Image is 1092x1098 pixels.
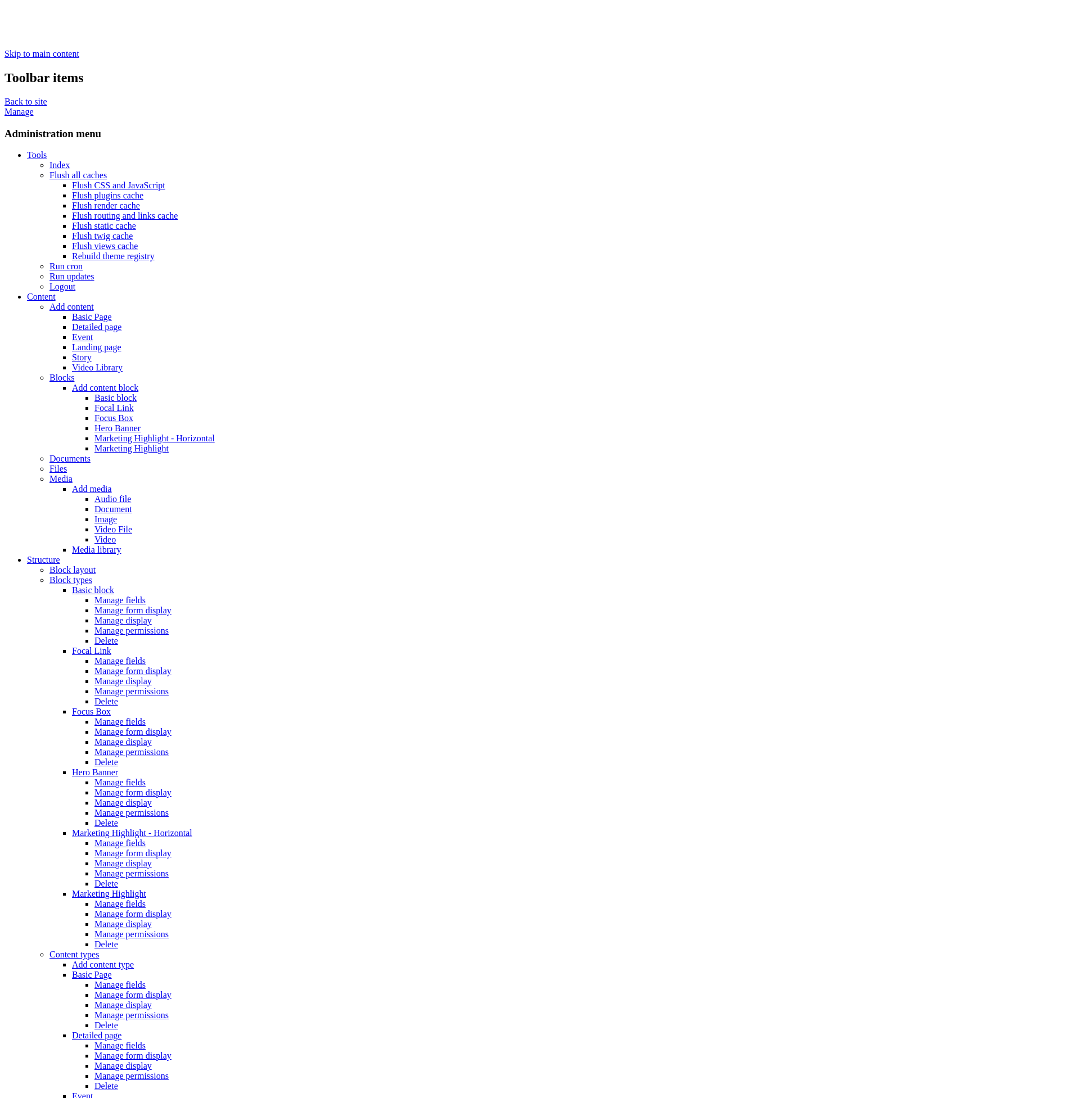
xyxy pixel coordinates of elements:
[94,778,146,787] a: Manage fields
[94,727,172,736] a: Manage form display
[94,535,116,544] a: Video
[49,464,67,473] a: Files
[94,595,146,605] a: Manage fields
[72,251,155,261] a: Rebuild theme registry
[72,312,112,322] a: Basic Page
[94,393,137,403] a: Basic block
[49,373,74,382] a: Blocks
[94,413,133,423] a: Focus Box
[72,180,165,190] a: Flush CSS and JavaScript
[94,838,146,848] a: Manage fields
[72,353,92,362] a: Story
[94,514,117,524] a: Image
[72,970,112,979] a: Basic Page
[94,798,152,807] a: Manage display
[72,221,136,231] a: Flush static cache
[72,828,192,838] a: Marketing Highlight - Horizontal
[72,191,143,200] a: Flush plugins cache
[94,1081,118,1091] a: Delete
[72,707,111,716] a: Focus Box
[72,342,121,352] a: Landing page
[94,1020,118,1030] a: Delete
[94,818,118,828] a: Delete
[94,899,146,909] a: Manage fields
[94,504,132,514] a: Document
[94,616,152,625] a: Manage display
[72,201,140,210] a: Flush render cache
[94,1041,146,1050] a: Manage fields
[27,150,47,160] a: Tools
[94,494,131,504] a: Audio file
[72,363,123,372] a: Video Library
[94,909,172,919] a: Manage form display
[94,433,215,443] a: Marketing Highlight - Horizontal
[49,950,99,959] a: Content types
[4,49,79,58] a: Skip to main content
[72,1031,121,1040] a: Detailed page
[49,160,70,170] a: Index
[94,423,141,433] a: Hero Banner
[94,636,118,645] a: Delete
[94,626,169,635] a: Manage permissions
[4,97,47,106] a: Back to site
[4,128,1088,140] h3: Administration menu
[49,272,94,281] a: Run updates
[72,211,178,220] a: Flush routing and links cache
[94,403,134,413] a: Focal Link
[72,646,111,656] a: Focal Link
[4,107,34,116] a: Manage
[94,697,118,706] a: Delete
[72,241,138,251] a: Flush views cache
[94,929,169,939] a: Manage permissions
[94,808,169,817] a: Manage permissions
[27,555,60,564] a: Structure
[94,747,169,757] a: Manage permissions
[94,858,152,868] a: Manage display
[94,869,169,878] a: Manage permissions
[94,444,169,453] a: Marketing Highlight
[94,879,118,888] a: Delete
[49,565,96,575] a: Block layout
[72,889,146,898] a: Marketing Highlight
[72,484,112,494] a: Add media
[94,1051,172,1060] a: Manage form display
[94,1010,169,1020] a: Manage permissions
[94,666,172,676] a: Manage form display
[94,1061,152,1070] a: Manage display
[49,454,91,463] a: Documents
[4,70,1088,85] h2: Toolbar items
[94,525,132,534] a: Video File
[94,606,172,615] a: Manage form display
[94,676,152,686] a: Manage display
[27,292,56,301] a: Content
[94,788,172,797] a: Manage form display
[72,383,138,392] a: Add content block
[94,1071,169,1081] a: Manage permissions
[94,656,146,666] a: Manage fields
[72,767,118,777] a: Hero Banner
[72,585,114,595] a: Basic block
[72,322,121,332] a: Detailed page
[94,939,118,949] a: Delete
[49,170,107,180] a: Flush all caches
[94,990,172,1000] a: Manage form display
[94,757,118,767] a: Delete
[94,737,152,747] a: Manage display
[94,980,146,989] a: Manage fields
[49,261,83,271] a: Run cron
[72,960,134,969] a: Add content type
[72,231,133,241] a: Flush twig cache
[49,302,94,311] a: Add content
[72,545,121,554] a: Media library
[94,919,152,929] a: Manage display
[94,686,169,696] a: Manage permissions
[94,848,172,858] a: Manage form display
[49,474,73,484] a: Media
[94,717,146,726] a: Manage fields
[49,575,92,585] a: Block types
[49,282,75,291] a: Logout
[72,332,93,342] a: Event
[94,1000,152,1010] a: Manage display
